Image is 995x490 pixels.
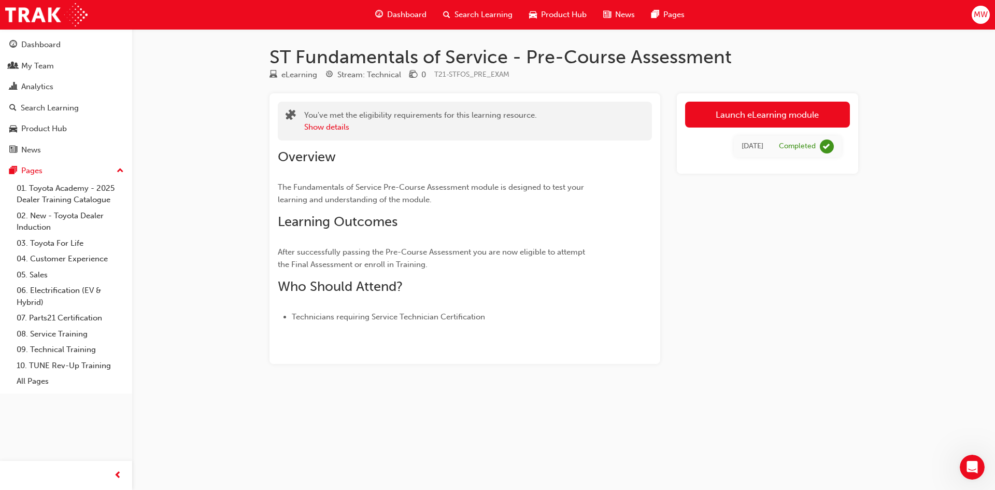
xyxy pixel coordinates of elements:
a: Launch eLearning module [685,102,850,128]
span: Pages [663,9,685,21]
a: pages-iconPages [643,4,693,25]
span: news-icon [9,146,17,155]
a: Analytics [4,77,128,96]
img: Trak [5,3,88,26]
span: news-icon [603,8,611,21]
a: 06. Electrification (EV & Hybrid) [12,283,128,310]
div: Price [409,68,426,81]
a: 03. Toyota For Life [12,235,128,251]
div: Stream [325,68,401,81]
a: 08. Service Training [12,326,128,342]
span: Who Should Attend? [278,278,403,295]
span: up-icon [117,164,124,178]
a: 04. Customer Experience [12,251,128,267]
span: guage-icon [375,8,383,21]
a: News [4,141,128,160]
span: puzzle-icon [286,110,296,122]
a: 07. Parts21 Certification [12,310,128,326]
div: Type [269,68,317,81]
a: 02. New - Toyota Dealer Induction [12,208,128,235]
a: news-iconNews [595,4,643,25]
div: News [21,144,41,156]
a: Search Learning [4,99,128,118]
h1: ST Fundamentals of Service - Pre-Course Assessment [269,46,858,68]
span: Dashboard [387,9,427,21]
span: car-icon [529,8,537,21]
span: people-icon [9,62,17,71]
span: The Fundamentals of Service Pre-Course Assessment module is designed to test your learning and un... [278,183,586,204]
div: Analytics [21,81,53,93]
span: Learning Outcomes [278,214,397,230]
a: 10. TUNE Rev-Up Training [12,358,128,374]
button: Pages [4,161,128,180]
div: Dashboard [21,39,61,51]
span: learningRecordVerb_COMPLETE-icon [820,139,834,153]
div: 0 [421,69,426,81]
a: My Team [4,57,128,76]
span: MW [974,9,988,21]
span: Product Hub [541,9,587,21]
a: 09. Technical Training [12,342,128,358]
span: search-icon [9,104,17,113]
span: Technicians requiring Service Technician Certification [292,312,485,321]
button: Show details [304,121,349,133]
a: Product Hub [4,119,128,138]
a: 01. Toyota Academy - 2025 Dealer Training Catalogue [12,180,128,208]
span: Search Learning [454,9,513,21]
div: eLearning [281,69,317,81]
a: search-iconSearch Learning [435,4,521,25]
span: After successfully passing the Pre-Course Assessment you are now eligible to attempt the Final As... [278,247,587,269]
div: You've met the eligibility requirements for this learning resource. [304,109,537,133]
span: pages-icon [9,166,17,176]
span: Learning resource code [434,70,509,79]
div: Search Learning [21,102,79,114]
a: guage-iconDashboard [367,4,435,25]
div: Sat Dec 05 2020 01:00:00 GMT+1100 (Australian Eastern Daylight Time) [742,141,763,152]
span: News [615,9,635,21]
span: prev-icon [114,469,122,482]
span: chart-icon [9,82,17,92]
button: DashboardMy TeamAnalyticsSearch LearningProduct HubNews [4,33,128,161]
span: Overview [278,149,336,165]
button: MW [972,6,990,24]
div: Pages [21,165,42,177]
span: pages-icon [651,8,659,21]
span: money-icon [409,71,417,80]
span: guage-icon [9,40,17,50]
span: target-icon [325,71,333,80]
div: My Team [21,60,54,72]
iframe: Intercom live chat [960,455,985,480]
div: Completed [779,142,816,151]
a: car-iconProduct Hub [521,4,595,25]
a: All Pages [12,373,128,389]
a: Dashboard [4,35,128,54]
span: car-icon [9,124,17,134]
div: Product Hub [21,123,67,135]
div: Stream: Technical [337,69,401,81]
span: learningResourceType_ELEARNING-icon [269,71,277,80]
span: search-icon [443,8,450,21]
a: 05. Sales [12,267,128,283]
